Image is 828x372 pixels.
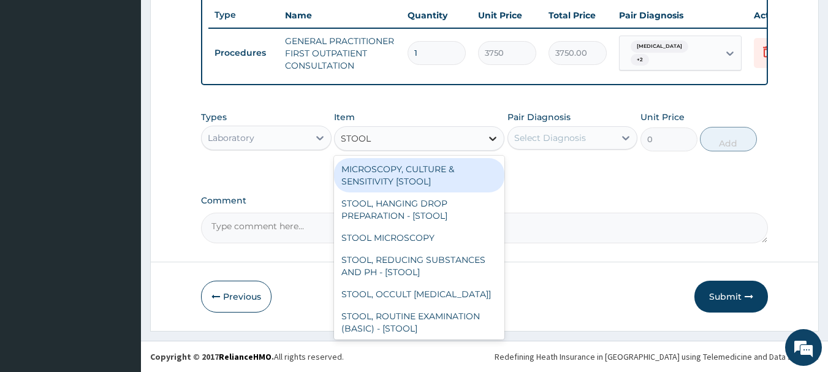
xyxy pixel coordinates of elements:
th: Unit Price [472,3,542,28]
footer: All rights reserved. [141,341,828,372]
div: Minimize live chat window [201,6,230,36]
div: Redefining Heath Insurance in [GEOGRAPHIC_DATA] using Telemedicine and Data Science! [495,351,819,363]
label: Item [334,111,355,123]
label: Unit Price [640,111,685,123]
div: MICROSCOPY, CULTURE & SENSITIVITY [STOOL] [334,158,504,192]
img: d_794563401_company_1708531726252_794563401 [23,61,50,92]
th: Total Price [542,3,613,28]
textarea: Type your message and hit 'Enter' [6,245,234,287]
td: Procedures [208,42,279,64]
div: STOOL, ROUTINE EXAMINATION (BASIC) - [STOOL] [334,305,504,340]
button: Previous [201,281,272,313]
th: Type [208,4,279,26]
div: STOOL, OCCULT [MEDICAL_DATA]] [334,283,504,305]
div: STOOL, HANGING DROP PREPARATION - [STOOL] [334,192,504,227]
div: STOOL MICROSCOPY [334,227,504,249]
a: RelianceHMO [219,351,272,362]
span: We're online! [71,109,169,233]
th: Name [279,3,401,28]
button: Submit [694,281,768,313]
div: Select Diagnosis [514,132,586,144]
span: + 2 [631,54,649,66]
strong: Copyright © 2017 . [150,351,274,362]
div: Laboratory [208,132,254,144]
th: Actions [748,3,809,28]
span: [MEDICAL_DATA] [631,40,688,53]
div: Chat with us now [64,69,206,85]
label: Comment [201,195,769,206]
label: Types [201,112,227,123]
td: GENERAL PRACTITIONER FIRST OUTPATIENT CONSULTATION [279,29,401,78]
button: Add [700,127,757,151]
th: Quantity [401,3,472,28]
div: STOOL, REDUCING SUBSTANCES AND PH - [STOOL] [334,249,504,283]
th: Pair Diagnosis [613,3,748,28]
label: Pair Diagnosis [507,111,571,123]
